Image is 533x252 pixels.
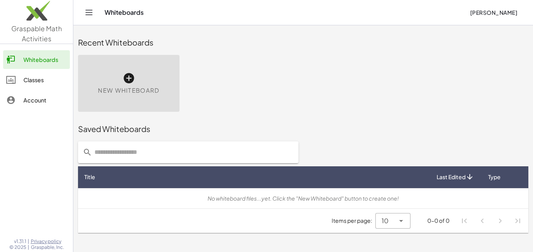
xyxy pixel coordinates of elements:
[78,123,528,134] div: Saved Whiteboards
[470,9,517,16] span: [PERSON_NAME]
[31,244,64,250] span: Graspable, Inc.
[78,37,528,48] div: Recent Whiteboards
[14,238,26,245] span: v1.31.1
[332,217,375,225] span: Items per page:
[3,70,70,89] a: Classes
[84,173,95,181] span: Title
[11,24,62,43] span: Graspable Math Activities
[98,86,159,95] span: New Whiteboard
[28,244,29,250] span: |
[9,244,26,250] span: © 2025
[23,95,67,105] div: Account
[427,217,449,225] div: 0-0 of 0
[23,55,67,64] div: Whiteboards
[3,91,70,109] a: Account
[488,173,501,181] span: Type
[23,75,67,85] div: Classes
[382,216,389,226] span: 10
[84,194,522,203] div: No whiteboard files...yet. Click the "New Whiteboard" button to create one!
[3,50,70,69] a: Whiteboards
[437,173,465,181] span: Last Edited
[83,148,92,157] i: prepended action
[456,212,527,230] nav: Pagination Navigation
[83,6,95,19] button: Toggle navigation
[28,238,29,245] span: |
[464,5,524,19] button: [PERSON_NAME]
[31,238,64,245] a: Privacy policy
